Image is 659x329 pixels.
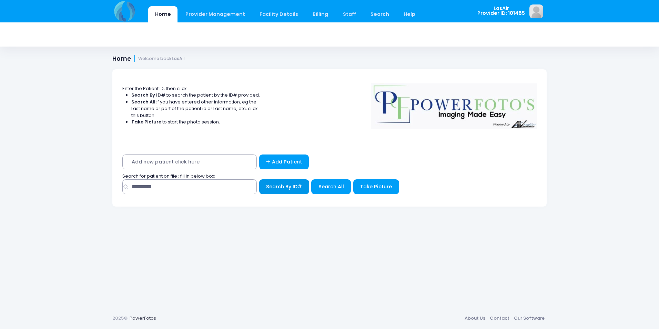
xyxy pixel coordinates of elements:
a: Add Patient [259,154,309,169]
a: PowerFotos [130,315,156,321]
a: Provider Management [179,6,252,22]
a: Home [148,6,178,22]
strong: Search All: [131,99,156,105]
span: Enter the Patient ID, then click [122,85,187,92]
span: LasAir Provider ID: 101485 [477,6,525,16]
a: Facility Details [253,6,305,22]
a: Help [397,6,422,22]
button: Search All [311,179,351,194]
strong: Take Picture: [131,119,162,125]
a: Billing [306,6,335,22]
span: Add new patient click here [122,154,257,169]
button: Search By ID# [259,179,309,194]
span: Search for patient on file : fill in below box; [122,173,215,179]
span: Take Picture [360,183,392,190]
a: About Us [462,312,487,325]
small: Welcome back [138,56,185,61]
li: to start the photo session. [131,119,260,126]
button: Take Picture [353,179,399,194]
span: 2025© [112,315,128,321]
h1: Home [112,55,185,62]
li: to search the patient by the ID# provided. [131,92,260,99]
a: Staff [336,6,363,22]
strong: LasAir [172,56,185,61]
span: Search All [318,183,344,190]
img: image [529,4,543,18]
span: Search By ID# [266,183,302,190]
img: Logo [368,78,540,129]
li: If you have entered other information, eg the Last name or part of the patient id or Last name, e... [131,99,260,119]
strong: Search By ID#: [131,92,166,98]
a: Contact [487,312,511,325]
a: Our Software [511,312,547,325]
a: Search [364,6,396,22]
